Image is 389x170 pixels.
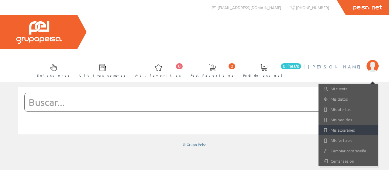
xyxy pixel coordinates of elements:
span: 0 [229,63,235,69]
span: Art. favoritos [135,72,181,78]
span: 0 línea/s [281,63,301,69]
span: Pedido actual [243,72,284,78]
input: Buscar... [25,93,349,111]
a: Mis datos [318,94,378,104]
a: Mis ofertas [318,104,378,115]
span: 0 [176,63,183,69]
span: [EMAIL_ADDRESS][DOMAIN_NAME] [218,5,281,10]
span: Selectores [37,72,70,78]
span: [PHONE_NUMBER] [296,5,329,10]
span: Últimas compras [79,72,126,78]
img: Grupo Peisa [16,21,62,44]
a: Cerrar sesión [318,156,378,166]
a: Selectores [31,59,73,81]
a: Mi cuenta [318,84,378,94]
a: [PERSON_NAME] [308,59,379,64]
div: © Grupo Peisa [18,142,371,147]
span: [PERSON_NAME] [308,64,363,70]
span: Ped. favoritos [191,72,234,78]
a: Últimas compras [73,59,129,81]
a: Cambiar contraseña [318,146,378,156]
a: Mis facturas [318,135,378,146]
a: Mis albaranes [318,125,378,135]
a: Mis pedidos [318,115,378,125]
